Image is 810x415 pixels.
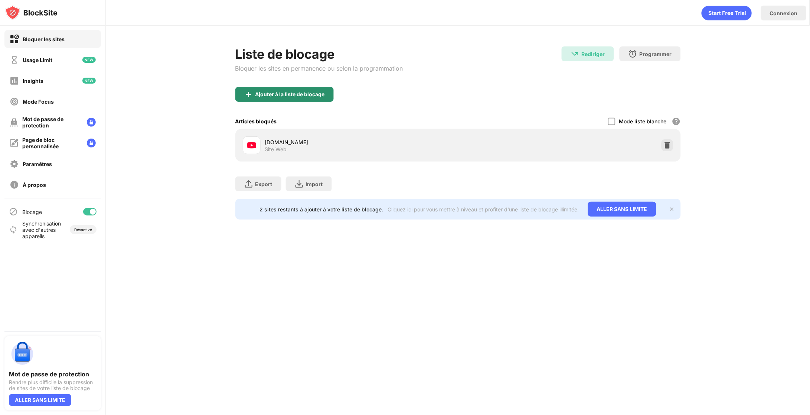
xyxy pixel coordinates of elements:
div: Liste de blocage [235,46,403,62]
div: Articles bloqués [235,118,277,124]
div: Cliquez ici pour vous mettre à niveau et profiter d'une liste de blocage illimitée. [388,206,579,213]
div: Mode liste blanche [619,118,667,124]
img: blocking-icon.svg [9,207,18,216]
div: Bloquer les sites en permanence ou selon la programmation [235,65,403,72]
div: 2 sites restants à ajouter à votre liste de blocage. [259,206,383,213]
img: lock-menu.svg [87,118,96,127]
img: sync-icon.svg [9,225,18,234]
img: password-protection-off.svg [10,118,19,127]
img: customize-block-page-off.svg [10,139,19,147]
div: Ajouter à la liste de blocage [255,91,325,97]
div: Paramêtres [23,161,52,167]
div: Mode Focus [23,98,54,105]
div: Connexion [770,10,798,16]
div: Synchronisation avec d'autres appareils [22,220,61,239]
div: Programmer [640,51,672,57]
div: À propos [23,182,46,188]
img: new-icon.svg [82,57,96,63]
div: [DOMAIN_NAME] [265,138,458,146]
div: Insights [23,78,43,84]
img: new-icon.svg [82,78,96,84]
div: Bloquer les sites [23,36,65,42]
div: ALLER SANS LIMITE [588,202,656,217]
div: Désactivé [74,227,92,232]
div: Usage Limit [23,57,52,63]
div: Rendre plus difficile la suppression de sites de votre liste de blocage [9,379,97,391]
img: about-off.svg [10,180,19,189]
img: insights-off.svg [10,76,19,85]
div: Mot de passe de protection [9,370,97,378]
img: settings-off.svg [10,159,19,169]
img: favicons [247,141,256,150]
img: logo-blocksite.svg [5,5,58,20]
div: Export [255,181,272,187]
img: push-password-protection.svg [9,341,36,367]
div: ALLER SANS LIMITE [9,394,71,406]
img: lock-menu.svg [87,139,96,147]
img: x-button.svg [669,206,675,212]
img: focus-off.svg [10,97,19,106]
div: Import [306,181,323,187]
div: Page de bloc personnalisée [22,137,81,149]
div: Rediriger [582,51,605,57]
div: Mot de passe de protection [22,116,81,129]
div: Blocage [22,209,42,215]
div: Site Web [265,146,287,153]
img: block-on.svg [10,35,19,44]
img: time-usage-off.svg [10,55,19,65]
div: animation [702,6,752,20]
